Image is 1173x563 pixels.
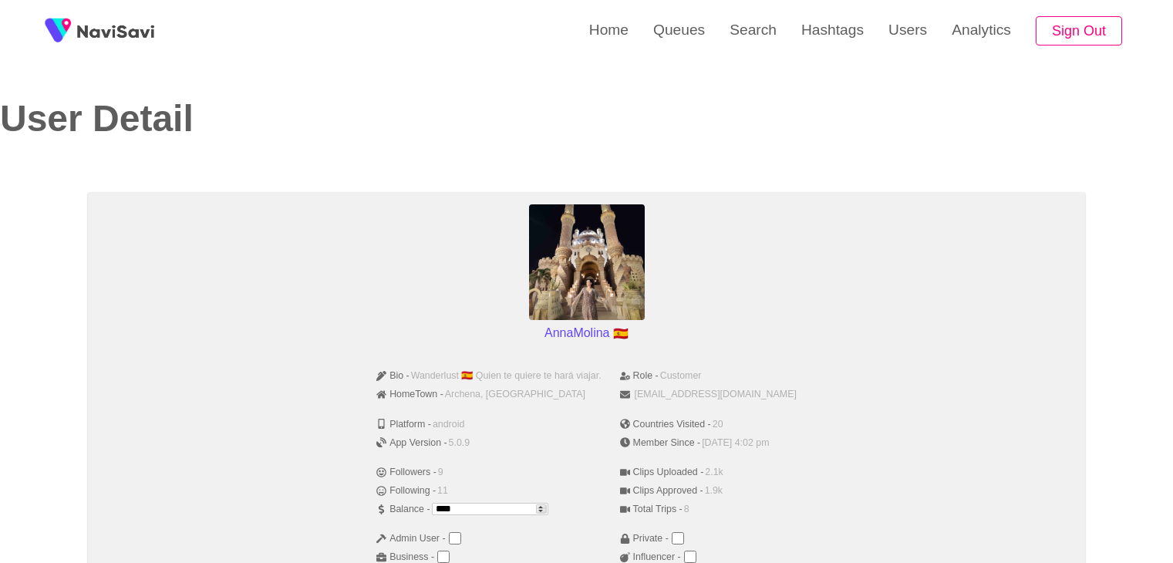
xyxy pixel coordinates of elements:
img: fireSpot [77,23,154,39]
span: Total Trips - [620,504,683,514]
span: Clips Uploaded - [620,467,704,477]
span: Countries Visited - [620,419,711,430]
span: 8 [684,504,689,514]
span: App Version - [376,437,447,448]
span: Role - [620,370,659,381]
span: Following - [376,485,436,496]
span: Followers - [376,467,437,477]
span: HomeTown - [376,389,443,399]
span: Spain flag [613,328,629,340]
span: Customer [660,370,702,381]
span: Admin User - [376,533,445,544]
span: 11 [437,485,448,496]
span: Business - [376,551,434,562]
span: Member Since - [620,437,701,448]
span: Influencer - [620,551,681,562]
span: Platform - [376,419,431,430]
span: 1.9k [705,485,723,496]
span: 5.0.9 [449,437,470,448]
button: Sign Out [1036,16,1122,46]
img: fireSpot [39,12,77,50]
span: Wanderlust 🇪🇦 Quien te quiere te hará viajar. [411,370,602,381]
span: Balance - [376,504,430,514]
p: AnnaMolina [538,320,635,346]
span: Private - [620,533,669,544]
span: 20 [713,419,723,430]
span: [EMAIL_ADDRESS][DOMAIN_NAME] [635,389,797,399]
span: 9 [438,467,443,477]
span: Clips Approved - [620,485,703,496]
span: 2.1k [705,467,723,477]
span: android [433,419,464,430]
span: Archena, [GEOGRAPHIC_DATA] [445,389,585,399]
span: Bio - [376,370,410,381]
span: [DATE] 4:02 pm [702,437,769,448]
